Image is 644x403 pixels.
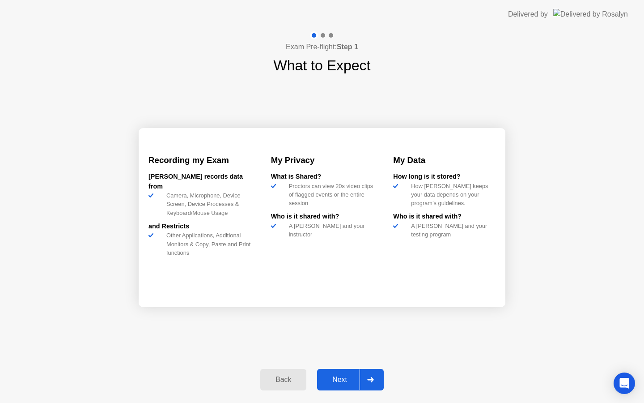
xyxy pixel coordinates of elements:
div: [PERSON_NAME] records data from [148,172,251,191]
b: Step 1 [337,43,358,51]
div: Delivered by [508,9,548,20]
h3: My Data [393,154,496,167]
div: Other Applications, Additional Monitors & Copy, Paste and Print functions [163,231,251,257]
div: Who is it shared with? [393,212,496,222]
div: How long is it stored? [393,172,496,182]
div: Proctors can view 20s video clips of flagged events or the entire session [285,182,373,208]
h4: Exam Pre-flight: [286,42,358,52]
h1: What to Expect [274,55,371,76]
div: Who is it shared with? [271,212,373,222]
div: How [PERSON_NAME] keeps your data depends on your program’s guidelines. [407,182,496,208]
button: Next [317,369,384,390]
div: A [PERSON_NAME] and your instructor [285,222,373,239]
div: What is Shared? [271,172,373,182]
h3: Recording my Exam [148,154,251,167]
div: A [PERSON_NAME] and your testing program [407,222,496,239]
div: and Restricts [148,222,251,232]
div: Camera, Microphone, Device Screen, Device Processes & Keyboard/Mouse Usage [163,191,251,217]
img: Delivered by Rosalyn [553,9,628,19]
h3: My Privacy [271,154,373,167]
div: Open Intercom Messenger [614,373,635,394]
button: Back [260,369,306,390]
div: Back [263,376,304,384]
div: Next [320,376,360,384]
